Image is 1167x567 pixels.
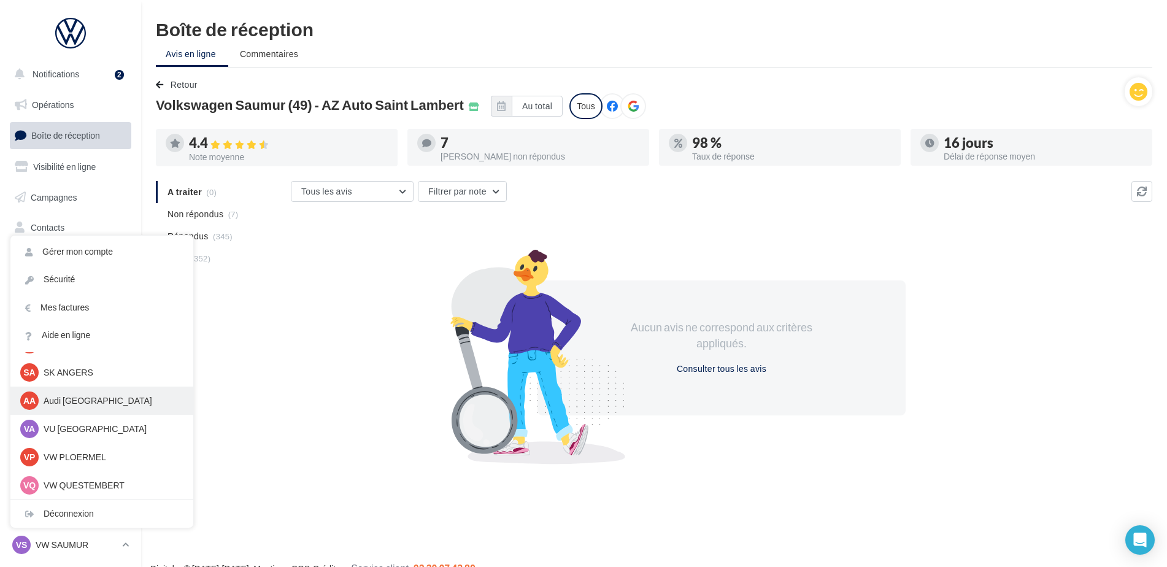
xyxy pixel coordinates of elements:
span: AA [23,395,36,407]
p: VU [GEOGRAPHIC_DATA] [44,423,179,435]
p: VW SAUMUR [36,539,117,551]
button: Au total [491,96,563,117]
a: Visibilité en ligne [7,154,134,180]
span: VQ [23,479,36,492]
span: VS [16,539,28,551]
a: Gérer mon compte [10,238,193,266]
div: Note moyenne [189,153,388,161]
span: Tous les avis [301,186,352,196]
a: Calendrier [7,276,134,302]
span: Retour [171,79,198,90]
div: Taux de réponse [692,152,891,161]
span: (345) [213,231,233,241]
div: [PERSON_NAME] non répondus [441,152,639,161]
span: Opérations [32,99,74,110]
a: PLV et print personnalisable [7,306,134,342]
p: SK ANGERS [44,366,179,379]
a: Médiathèque [7,245,134,271]
a: Opérations [7,92,134,118]
a: Contacts [7,215,134,241]
a: VS VW SAUMUR [10,533,131,557]
div: Tous [569,93,603,119]
div: 2 [115,70,124,80]
span: Contacts [31,222,64,233]
div: 16 jours [944,136,1142,150]
p: Audi [GEOGRAPHIC_DATA] [44,395,179,407]
a: Sécurité [10,266,193,293]
span: Boîte de réception [31,130,100,141]
span: Non répondus [168,208,223,220]
div: 98 % [692,136,891,150]
a: Boîte de réception [7,122,134,148]
span: (352) [191,253,210,263]
div: Délai de réponse moyen [944,152,1142,161]
a: Campagnes DataOnDemand [7,347,134,384]
div: 4.4 [189,136,388,150]
span: Visibilité en ligne [33,161,96,172]
button: Au total [512,96,563,117]
span: Campagnes [31,191,77,202]
button: Filtrer par note [418,181,507,202]
span: Répondus [168,230,209,242]
span: (7) [228,209,239,219]
span: Commentaires [240,48,298,59]
div: 7 [441,136,639,150]
p: VW QUESTEMBERT [44,479,179,492]
div: Déconnexion [10,500,193,528]
span: VA [24,423,35,435]
a: Campagnes [7,185,134,210]
div: Boîte de réception [156,20,1152,38]
span: SA [23,366,35,379]
a: Aide en ligne [10,322,193,349]
p: VW PLOERMEL [44,451,179,463]
span: Notifications [33,69,79,79]
span: VP [24,451,36,463]
div: Aucun avis ne correspond aux critères appliqués. [616,320,827,351]
button: Retour [156,77,202,92]
div: Open Intercom Messenger [1125,525,1155,555]
button: Tous les avis [291,181,414,202]
button: Consulter tous les avis [672,361,771,376]
button: Notifications 2 [7,61,129,87]
span: Volkswagen Saumur (49) - AZ Auto Saint Lambert [156,98,464,112]
a: Mes factures [10,294,193,322]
